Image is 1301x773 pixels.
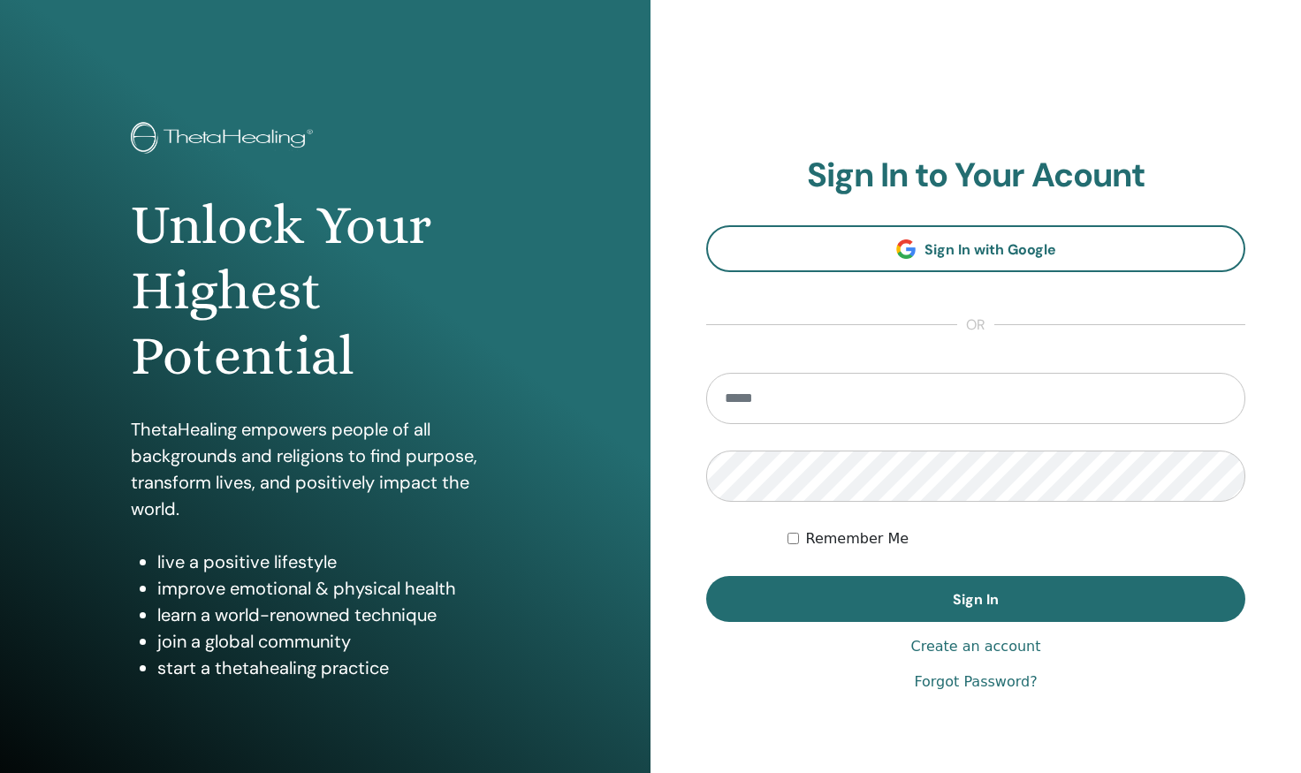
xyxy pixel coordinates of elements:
[787,528,1246,549] div: Keep me authenticated indefinitely or until I manually logout
[953,590,999,609] span: Sign In
[924,240,1056,259] span: Sign In with Google
[706,225,1245,272] a: Sign In with Google
[157,575,521,602] li: improve emotional & physical health
[157,602,521,628] li: learn a world-renowned technique
[706,576,1245,622] button: Sign In
[706,155,1245,196] h2: Sign In to Your Acount
[957,315,994,336] span: or
[806,528,909,549] label: Remember Me
[157,549,521,575] li: live a positive lifestyle
[131,193,521,390] h1: Unlock Your Highest Potential
[910,636,1040,657] a: Create an account
[157,628,521,655] li: join a global community
[131,416,521,522] p: ThetaHealing empowers people of all backgrounds and religions to find purpose, transform lives, a...
[914,671,1037,693] a: Forgot Password?
[157,655,521,681] li: start a thetahealing practice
